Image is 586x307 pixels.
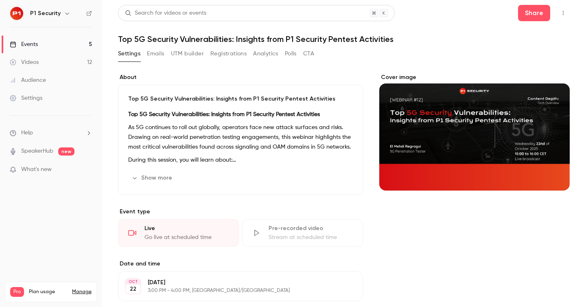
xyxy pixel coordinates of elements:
h6: P1 Security [30,9,61,18]
span: Plan usage [29,289,67,295]
button: UTM builder [171,47,204,60]
button: Registrations [210,47,247,60]
div: LiveGo live at scheduled time [118,219,239,247]
h1: Top 5G Security Vulnerabilities: Insights from P1 Security Pentest Activities [118,34,570,44]
div: Go live at scheduled time [144,233,229,241]
iframe: Noticeable Trigger [82,166,92,173]
a: Manage [72,289,92,295]
span: Help [21,129,33,137]
button: Share [518,5,550,21]
strong: Top 5G Security Vulnerabilities: Insights from P1 Security Pentest Activities [128,112,320,117]
p: Event type [118,208,363,216]
div: Settings [10,94,42,102]
p: As 5G continues to roll out globally, operators face new attack surfaces and risks. Drawing on re... [128,123,353,152]
p: During this session, you will learn about: [128,155,353,165]
img: P1 Security [10,7,23,20]
label: Date and time [118,260,363,268]
div: Videos [10,58,39,66]
button: Polls [285,47,297,60]
div: Events [10,40,38,48]
p: Top 5G Security Vulnerabilities: Insights from P1 Security Pentest Activities [128,95,353,103]
span: new [58,147,74,156]
a: SpeakerHub [21,147,53,156]
div: Live [144,224,229,232]
div: OCT [126,279,140,285]
section: Cover image [379,73,570,191]
button: Show more [128,171,177,184]
span: Pro [10,287,24,297]
p: 3:00 PM - 4:00 PM, [GEOGRAPHIC_DATA]/[GEOGRAPHIC_DATA] [148,287,320,294]
div: Pre-recorded videoStream at scheduled time [242,219,363,247]
div: Search for videos or events [125,9,206,18]
div: Pre-recorded video [269,224,353,232]
li: help-dropdown-opener [10,129,92,137]
button: Settings [118,47,140,60]
label: Cover image [379,73,570,81]
div: Audience [10,76,46,84]
div: Stream at scheduled time [269,233,353,241]
button: Analytics [253,47,278,60]
label: About [118,73,363,81]
button: Emails [147,47,164,60]
p: 22 [130,285,136,293]
button: CTA [303,47,314,60]
span: What's new [21,165,52,174]
p: [DATE] [148,278,320,287]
